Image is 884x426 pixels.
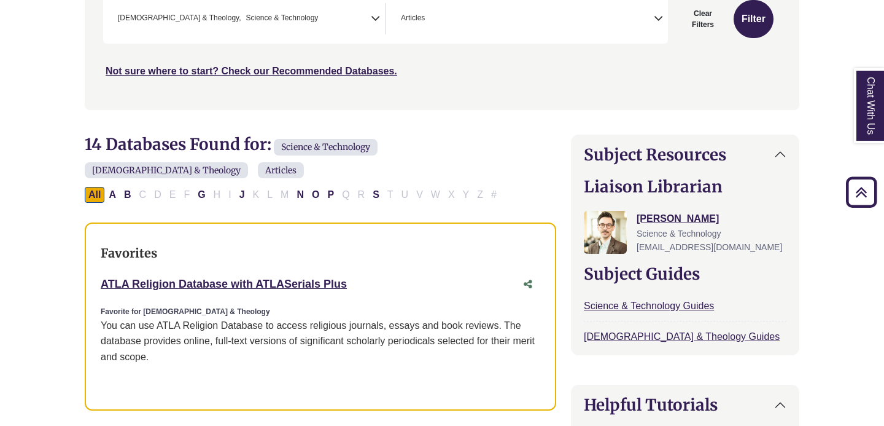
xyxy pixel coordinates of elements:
[637,229,721,239] span: Science & Technology
[105,187,120,203] button: Filter Results A
[101,246,540,261] h3: Favorites
[85,134,271,154] span: 14 Databases Found for:
[246,12,319,24] span: Science & Technology
[106,66,397,76] a: Not sure where to start? Check our Recommended Databases.
[274,139,378,156] span: Science & Technology
[293,187,308,203] button: Filter Results N
[118,12,241,24] span: [DEMOGRAPHIC_DATA] & Theology
[637,242,782,252] span: [EMAIL_ADDRESS][DOMAIN_NAME]
[584,264,786,283] h2: Subject Guides
[324,187,338,203] button: Filter Results P
[427,15,433,25] textarea: Search
[584,301,714,311] a: Science & Technology Guides
[85,189,502,199] div: Alpha-list to filter by first letter of database name
[101,306,540,318] div: Favorite for [DEMOGRAPHIC_DATA] & Theology
[637,213,719,224] a: [PERSON_NAME]
[258,162,304,179] span: Articles
[396,12,425,24] li: Articles
[241,12,319,24] li: Science & Technology
[236,187,249,203] button: Filter Results J
[369,187,383,203] button: Filter Results S
[584,177,786,196] h2: Liaison Librarian
[584,211,627,254] img: Greg Rosauer
[584,331,780,342] a: [DEMOGRAPHIC_DATA] & Theology Guides
[120,187,135,203] button: Filter Results B
[101,278,347,290] a: ATLA Religion Database with ATLASerials Plus
[516,273,540,296] button: Share this database
[85,187,104,203] button: All
[320,15,326,25] textarea: Search
[572,135,799,174] button: Subject Resources
[842,184,881,200] a: Back to Top
[101,318,540,365] p: You can use ATLA Religion Database to access religious journals, essays and book reviews. The dat...
[113,12,241,24] li: Bible & Theology
[85,162,248,179] span: [DEMOGRAPHIC_DATA] & Theology
[572,385,799,424] button: Helpful Tutorials
[401,12,425,24] span: Articles
[194,187,209,203] button: Filter Results G
[308,187,323,203] button: Filter Results O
